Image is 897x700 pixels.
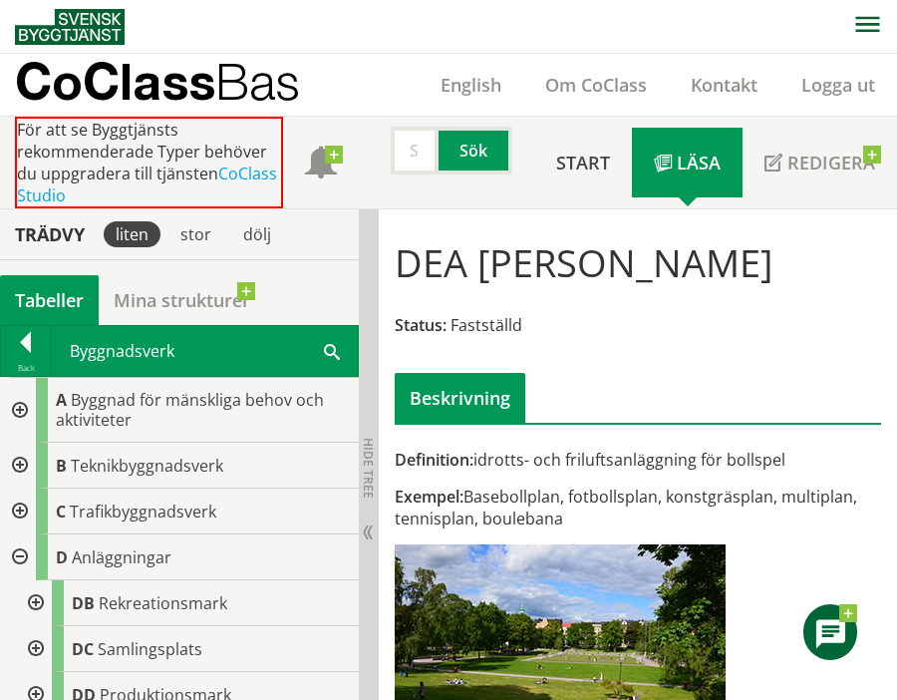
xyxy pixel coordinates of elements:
div: stor [168,221,223,247]
span: Status: [395,314,447,336]
span: Anläggningar [72,546,171,568]
div: Trädvy [4,223,96,245]
a: Läsa [632,128,743,197]
span: Hide tree [360,438,377,499]
div: Go to the CoClass Studio information page [16,626,359,672]
p: CoClass [15,70,300,93]
div: idrotts- och friluftsanläggning för bollspel [395,449,881,471]
span: Fastställd [450,314,522,336]
a: CoClass Studio [17,163,277,206]
span: Notifikationer [305,149,337,180]
input: Sök [391,127,439,175]
a: Kontakt [669,73,779,97]
span: DC [72,638,94,660]
span: Definition: [395,449,473,471]
span: Exempel: [395,486,463,508]
div: liten [104,221,160,247]
div: Byggnadsverk [52,326,358,376]
div: dölj [231,221,283,247]
div: Beskrivning [395,373,525,423]
a: Mina strukturer [99,275,265,325]
span: Läsa [677,151,721,175]
button: Sök [439,127,512,175]
span: Trafikbyggnadsverk [70,501,216,523]
span: Start [556,151,610,175]
span: DB [72,592,95,614]
span: Byggnad för mänskliga behov och aktiviteter [56,389,324,431]
div: Go to the CoClass Studio information page [16,580,359,626]
div: Back [1,360,51,376]
span: Teknikbyggnadsverk [71,455,223,477]
img: Svensk Byggtjänst [15,9,125,45]
span: Redigera [787,151,875,175]
div: För att se Byggtjänsts rekommenderade Typer behöver du uppgradera till tjänsten [15,117,283,208]
a: Start [534,128,632,197]
span: A [56,389,67,411]
span: Rekreationsmark [99,592,227,614]
span: Bas [215,52,300,111]
span: Search within table [324,340,340,361]
a: Om CoClass [523,73,669,97]
h1: DEA [PERSON_NAME] [395,240,772,284]
a: English [419,73,523,97]
span: C [56,501,66,523]
span: Samlingsplats [98,638,202,660]
div: Basebollplan, fotbollsplan, konstgräsplan, multiplan, tennisplan, boulebana [395,486,881,529]
a: Redigera [743,128,897,197]
a: Logga ut [779,73,897,97]
a: CoClassBas [15,54,343,116]
span: B [56,455,67,477]
span: D [56,546,68,568]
